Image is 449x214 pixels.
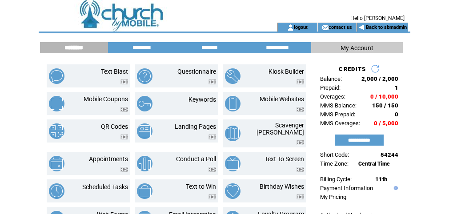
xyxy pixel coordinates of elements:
img: video.png [208,194,216,199]
img: video.png [120,107,128,112]
span: 150 / 150 [372,102,398,109]
a: Text Blast [101,68,128,75]
span: Short Code: [320,151,349,158]
img: mobile-websites.png [225,96,241,111]
a: Mobile Websites [260,95,304,103]
img: video.png [120,79,128,84]
a: Keywords [188,96,216,103]
span: 0 / 10,000 [370,93,398,100]
img: appointments.png [49,156,64,171]
img: video.png [297,79,304,84]
img: backArrow.gif [358,24,365,31]
img: questionnaire.png [137,68,152,84]
a: Landing Pages [175,123,216,130]
span: 54244 [381,151,398,158]
span: 1 [395,84,398,91]
span: MMS Overages: [320,120,360,127]
img: text-to-win.png [137,183,152,199]
span: Billing Cycle: [320,176,352,182]
img: mobile-coupons.png [49,96,64,111]
img: video.png [208,167,216,172]
img: video.png [297,107,304,112]
a: logout [294,24,308,30]
span: My Account [341,44,373,52]
img: text-to-screen.png [225,156,241,171]
span: 0 [395,111,398,118]
span: 2,000 / 2,000 [361,75,398,82]
a: Birthday Wishes [260,183,304,190]
a: Scavenger [PERSON_NAME] [257,122,304,136]
span: Overages: [320,93,345,100]
img: account_icon.gif [287,24,294,31]
a: Appointments [89,155,128,162]
a: contact us [329,24,352,30]
img: kiosk-builder.png [225,68,241,84]
a: QR Codes [101,123,128,130]
img: keywords.png [137,96,152,111]
a: Questionnaire [177,68,216,75]
span: MMS Prepaid: [320,111,355,118]
a: Back to sbmadmin [366,24,407,30]
span: Time Zone: [320,160,349,167]
span: CREDITS [339,66,366,72]
img: video.png [297,194,304,199]
img: qr-codes.png [49,123,64,139]
a: Text To Screen [265,155,304,162]
span: Central Time [358,161,390,167]
img: contact_us_icon.gif [322,24,329,31]
img: scavenger-hunt.png [225,126,241,141]
img: video.png [297,167,304,172]
a: My Pricing [320,194,346,200]
img: scheduled-tasks.png [49,183,64,199]
img: video.png [297,140,304,145]
span: Balance: [320,75,342,82]
img: conduct-a-poll.png [137,156,152,171]
img: video.png [208,135,216,139]
a: Payment Information [320,185,373,191]
span: MMS Balance: [320,102,357,109]
a: Kiosk Builder [269,68,304,75]
a: Mobile Coupons [84,95,128,103]
img: help.gif [392,186,398,190]
span: Prepaid: [320,84,341,91]
a: Scheduled Tasks [82,183,128,190]
img: landing-pages.png [137,123,152,139]
img: video.png [120,167,128,172]
span: Hello [PERSON_NAME] [350,15,405,21]
span: 11th [375,176,387,182]
img: video.png [120,135,128,139]
a: Text to Win [186,183,216,190]
img: birthday-wishes.png [225,183,241,199]
img: video.png [208,79,216,84]
img: text-blast.png [49,68,64,84]
a: Conduct a Poll [176,155,216,162]
span: 0 / 5,000 [374,120,398,127]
